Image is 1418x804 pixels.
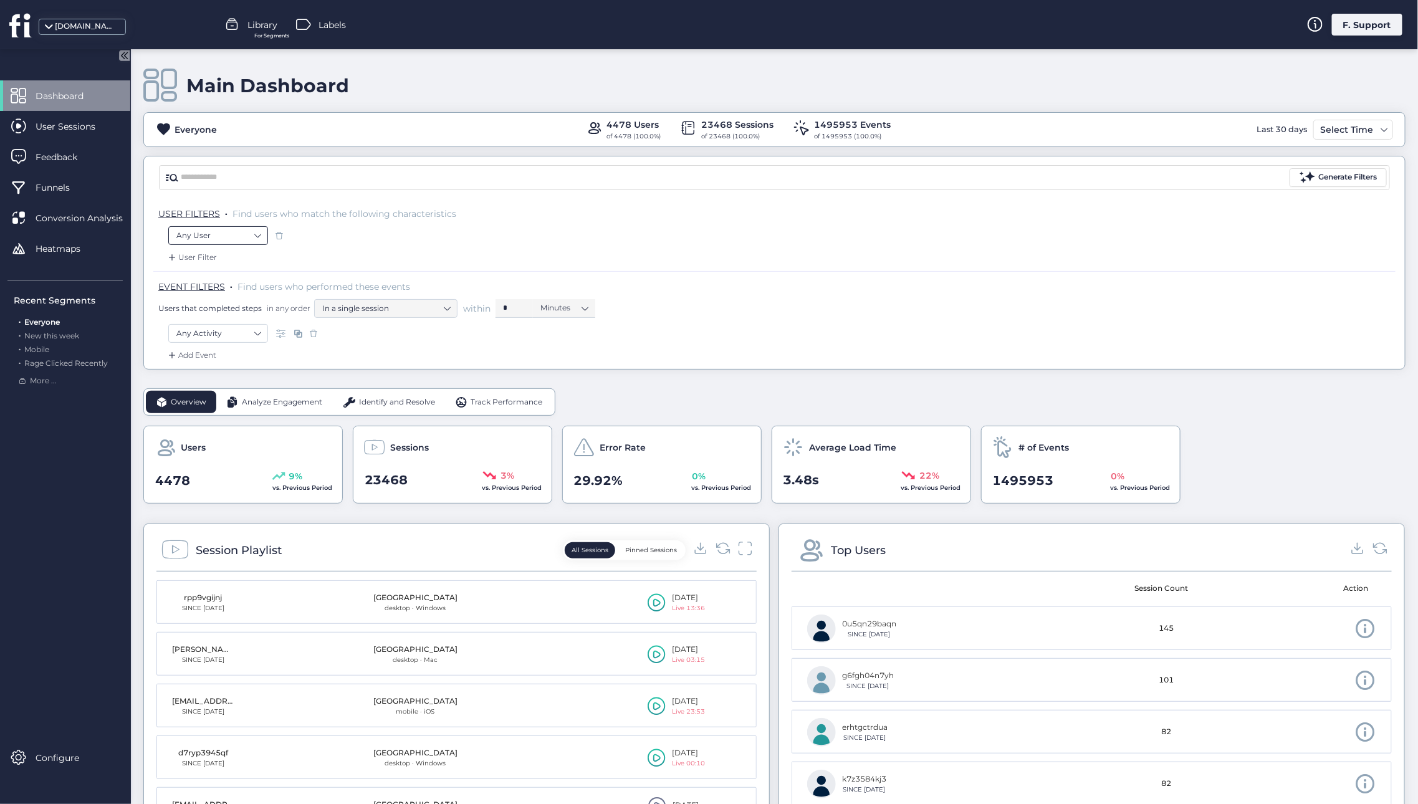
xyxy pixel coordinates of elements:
[225,206,228,218] span: .
[501,469,514,482] span: 3%
[166,349,216,361] div: Add Event
[237,281,410,292] span: Find users who performed these events
[814,132,891,141] div: of 1495953 (100.0%)
[482,484,542,492] span: vs. Previous Period
[19,342,21,354] span: .
[36,211,141,225] span: Conversion Analysis
[672,696,705,707] div: [DATE]
[692,469,706,483] span: 0%
[814,118,891,132] div: 1495953 Events
[230,279,232,291] span: .
[155,471,190,491] span: 4478
[701,132,774,141] div: of 23468 (100.0%)
[55,21,117,32] div: [DOMAIN_NAME]
[672,759,705,768] div: Live 00:10
[672,707,705,717] div: Live 23:53
[672,644,705,656] div: [DATE]
[701,118,774,132] div: 23468 Sessions
[196,542,282,559] div: Session Playlist
[463,302,491,315] span: within
[373,747,457,759] div: [GEOGRAPHIC_DATA]
[1018,441,1069,454] span: # of Events
[672,603,705,613] div: Live 13:36
[172,707,234,717] div: SINCE [DATE]
[373,759,457,768] div: desktop · Windows
[1253,120,1310,140] div: Last 30 days
[19,315,21,327] span: .
[373,707,457,717] div: mobile · iOS
[365,471,408,490] span: 23468
[600,441,646,454] span: Error Rate
[574,471,623,491] span: 29.92%
[842,670,894,682] div: g6fgh04n7yh
[175,123,217,136] div: Everyone
[36,181,89,194] span: Funnels
[24,317,60,327] span: Everyone
[672,592,705,604] div: [DATE]
[809,441,896,454] span: Average Load Time
[14,294,123,307] div: Recent Segments
[247,18,277,32] span: Library
[36,120,114,133] span: User Sessions
[842,785,886,795] div: SINCE [DATE]
[842,618,896,630] div: 0u5qn29baqn
[842,681,894,691] div: SINCE [DATE]
[373,592,457,604] div: [GEOGRAPHIC_DATA]
[242,396,322,408] span: Analyze Engagement
[36,89,102,103] span: Dashboard
[993,471,1054,491] span: 1495953
[254,32,289,40] span: For Segments
[172,644,234,656] div: [PERSON_NAME][EMAIL_ADDRESS][PERSON_NAME][DOMAIN_NAME]
[1110,484,1170,492] span: vs. Previous Period
[1088,572,1235,606] mat-header-cell: Session Count
[186,74,349,97] div: Main Dashboard
[390,441,429,454] span: Sessions
[919,469,939,482] span: 22%
[36,242,99,256] span: Heatmaps
[24,358,108,368] span: Rage Clicked Recently
[842,629,896,639] div: SINCE [DATE]
[36,751,98,765] span: Configure
[19,328,21,340] span: .
[30,375,57,387] span: More ...
[842,733,888,743] div: SINCE [DATE]
[373,655,457,665] div: desktop · Mac
[1235,572,1383,606] mat-header-cell: Action
[319,18,346,32] span: Labels
[691,484,751,492] span: vs. Previous Period
[1290,168,1387,187] button: Generate Filters
[1332,14,1402,36] div: F. Support
[172,592,234,604] div: rpp9vgijnj
[842,722,888,734] div: erhtgctrdua
[672,655,705,665] div: Live 03:15
[171,396,206,408] span: Overview
[831,542,886,559] div: Top Users
[176,324,260,343] nz-select-item: Any Activity
[842,773,886,785] div: k7z3584kj3
[172,759,234,768] div: SINCE [DATE]
[24,331,79,340] span: New this week
[1162,778,1172,790] span: 82
[172,747,234,759] div: d7ryp3945qf
[272,484,332,492] span: vs. Previous Period
[172,655,234,665] div: SINCE [DATE]
[1111,469,1125,483] span: 0%
[19,356,21,368] span: .
[172,603,234,613] div: SINCE [DATE]
[158,208,220,219] span: USER FILTERS
[373,696,457,707] div: [GEOGRAPHIC_DATA]
[373,603,457,613] div: desktop · Windows
[606,118,661,132] div: 4478 Users
[1159,623,1174,634] span: 145
[264,303,310,313] span: in any order
[672,747,705,759] div: [DATE]
[1317,122,1376,137] div: Select Time
[540,299,588,317] nz-select-item: Minutes
[1318,171,1377,183] div: Generate Filters
[618,542,684,558] button: Pinned Sessions
[322,299,449,318] nz-select-item: In a single session
[36,150,96,164] span: Feedback
[1162,726,1172,738] span: 82
[471,396,542,408] span: Track Performance
[172,696,234,707] div: [EMAIL_ADDRESS][DOMAIN_NAME]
